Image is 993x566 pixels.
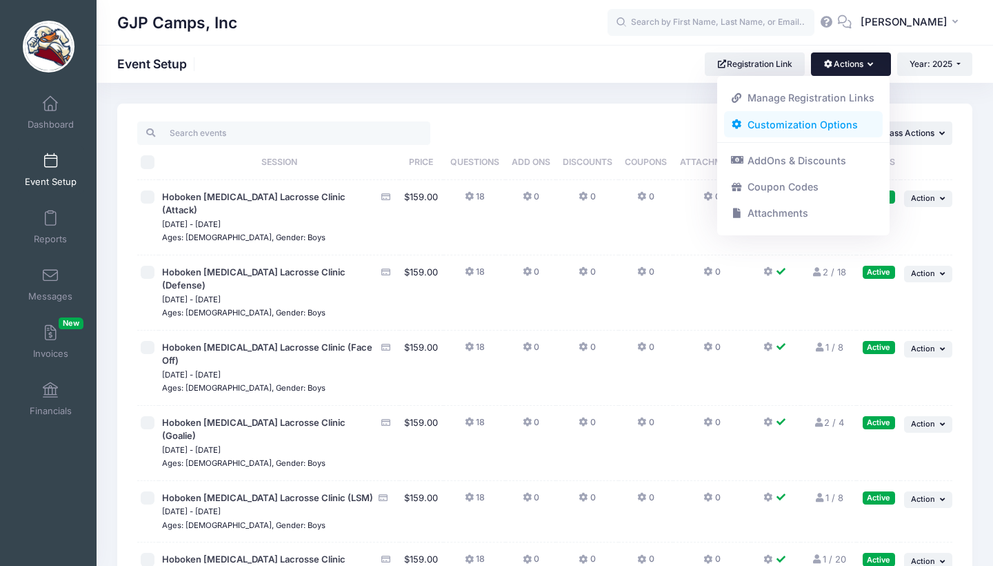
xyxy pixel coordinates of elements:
button: 0 [523,491,539,511]
small: Ages: [DEMOGRAPHIC_DATA], Gender: Boys [162,520,325,530]
button: 0 [637,191,654,211]
button: 0 [637,266,654,286]
button: 0 [703,191,720,211]
div: Active [863,416,895,429]
button: 0 [579,416,595,436]
small: [DATE] - [DATE] [162,445,221,455]
span: Questions [450,157,499,167]
input: Search events [137,121,430,145]
button: Action [904,191,952,207]
div: Active [863,341,895,354]
button: 0 [523,341,539,361]
span: Action [911,556,935,566]
a: Messages [18,260,83,309]
a: Registration Link [705,52,805,76]
td: $159.00 [399,180,443,255]
span: Financials [30,405,72,417]
span: Event Setup [25,176,77,188]
button: Mass Actions [870,121,952,145]
span: Action [911,494,935,504]
button: 18 [465,266,485,286]
small: Ages: [DEMOGRAPHIC_DATA], Gender: Boys [162,383,325,393]
i: Accepting Credit Card Payments [380,418,391,427]
span: [PERSON_NAME] [861,14,947,30]
i: Accepting Credit Card Payments [380,343,391,352]
img: GJP Camps, Inc [23,21,74,72]
button: Action [904,266,952,282]
span: Hoboken [MEDICAL_DATA] Lacrosse Clinic (LSM) [162,492,373,503]
h1: Event Setup [117,57,199,71]
span: New [59,318,83,329]
button: 0 [703,341,720,361]
button: 18 [465,191,485,211]
a: Event Setup [18,146,83,194]
th: Session [159,145,399,180]
small: [DATE] - [DATE] [162,219,221,229]
button: 18 [465,491,485,511]
span: Action [911,344,935,353]
span: Action [911,419,935,429]
button: [PERSON_NAME] [852,7,972,39]
span: Hoboken [MEDICAL_DATA] Lacrosse Clinic (Face Off) [162,342,372,367]
a: 1 / 8 [814,492,843,503]
a: 1 / 8 [814,342,843,353]
button: 0 [523,266,539,286]
th: Price [399,145,443,180]
small: Ages: [DEMOGRAPHIC_DATA], Gender: Boys [162,458,325,468]
span: Discounts [563,157,612,167]
th: Coupons [619,145,673,180]
button: 18 [465,341,485,361]
h1: GJP Camps, Inc [117,7,237,39]
span: Action [911,193,935,203]
div: Active [863,266,895,279]
i: Accepting Credit Card Payments [378,494,389,502]
td: $159.00 [399,481,443,543]
button: Action [904,341,952,358]
button: Actions [811,52,890,76]
span: Year: 2025 [910,59,952,69]
td: $159.00 [399,255,443,331]
i: Accepting Credit Card Payments [380,268,391,277]
th: Attachments [673,145,751,180]
span: Reports [34,233,67,245]
a: Financials [18,375,83,423]
th: Questions [443,145,505,180]
span: Attachments [680,157,744,167]
a: Reports [18,203,83,251]
th: Discounts [556,145,619,180]
i: Accepting Credit Card Payments [380,555,391,564]
input: Search by First Name, Last Name, or Email... [608,9,814,37]
button: 0 [703,416,720,436]
small: Ages: [DEMOGRAPHIC_DATA], Gender: Boys [162,308,325,318]
a: 1 / 20 [811,554,845,565]
div: Active [863,491,895,505]
button: 0 [703,266,720,286]
a: Coupon Codes [724,174,883,200]
span: Invoices [33,348,68,360]
a: InvoicesNew [18,318,83,366]
a: 2 / 4 [813,417,844,428]
span: Dashboard [28,119,74,130]
span: Hoboken [MEDICAL_DATA] Lacrosse Clinic (Attack) [162,191,345,216]
button: 0 [579,341,595,361]
a: Manage Registration Links [724,85,883,111]
th: Add Ons [505,145,556,180]
button: 0 [637,341,654,361]
span: Hoboken [MEDICAL_DATA] Lacrosse Clinic (Goalie) [162,417,345,442]
button: 0 [579,266,595,286]
span: Coupons [625,157,667,167]
button: Action [904,416,952,433]
button: 0 [579,491,595,511]
small: [DATE] - [DATE] [162,295,221,304]
small: [DATE] - [DATE] [162,370,221,380]
td: $159.00 [399,406,443,481]
a: 2 / 18 [811,266,845,277]
a: Dashboard [18,88,83,137]
button: Year: 2025 [897,52,972,76]
span: Mass Actions [882,128,934,138]
button: 0 [523,191,539,211]
button: 0 [637,416,654,436]
small: [DATE] - [DATE] [162,507,221,516]
a: Attachments [724,200,883,226]
div: Active [863,553,895,566]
